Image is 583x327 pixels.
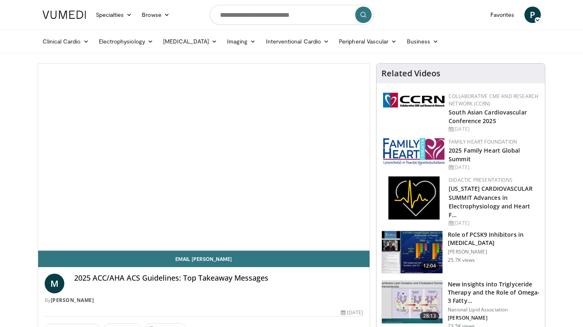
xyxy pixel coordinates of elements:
[402,33,444,50] a: Business
[448,306,540,313] p: National Lipid Association
[38,33,94,50] a: Clinical Cardio
[448,315,540,321] p: [PERSON_NAME]
[74,274,363,283] h4: 2025 ACC/AHA ACS Guidelines: Top Takeaway Messages
[38,64,370,251] video-js: Video Player
[334,33,402,50] a: Peripheral Vascular
[222,33,261,50] a: Imaging
[383,93,445,107] img: a04ee3ba-8487-4636-b0fb-5e8d268f3737.png.150x105_q85_autocrop_double_scale_upscale_version-0.2.png
[420,312,440,320] span: 28:13
[388,176,440,220] img: 1860aa7a-ba06-47e3-81a4-3dc728c2b4cf.png.150x105_q85_autocrop_double_scale_upscale_version-0.2.png
[449,176,538,184] div: Didactic Presentations
[448,231,540,247] h3: Role of PCSK9 Inhibitors in [MEDICAL_DATA]
[45,297,363,304] div: By
[341,309,363,316] div: [DATE]
[524,7,541,23] a: P
[38,251,370,267] a: Email [PERSON_NAME]
[382,281,442,323] img: 45ea033d-f728-4586-a1ce-38957b05c09e.150x105_q85_crop-smart_upscale.jpg
[420,262,440,270] span: 12:04
[158,33,222,50] a: [MEDICAL_DATA]
[448,257,475,263] p: 25.7K views
[261,33,334,50] a: Interventional Cardio
[448,249,540,255] p: [PERSON_NAME]
[449,146,520,163] a: 2025 Family Heart Global Summit
[381,231,540,274] a: 12:04 Role of PCSK9 Inhibitors in [MEDICAL_DATA] [PERSON_NAME] 25.7K views
[449,126,538,133] div: [DATE]
[449,108,527,125] a: South Asian Cardiovascular Conference 2025
[91,7,137,23] a: Specialties
[382,231,442,274] img: 3346fd73-c5f9-4d1f-bb16-7b1903aae427.150x105_q85_crop-smart_upscale.jpg
[43,11,86,19] img: VuMedi Logo
[449,138,517,145] a: Family Heart Foundation
[383,138,445,165] img: 96363db5-6b1b-407f-974b-715268b29f70.jpeg.150x105_q85_autocrop_double_scale_upscale_version-0.2.jpg
[94,33,158,50] a: Electrophysiology
[381,69,440,78] h4: Related Videos
[51,297,94,304] a: [PERSON_NAME]
[45,274,64,293] a: M
[449,185,533,218] a: [US_STATE] CARDIOVASCULAR SUMMIT Advances in Electrophysiology and Heart F…
[137,7,175,23] a: Browse
[448,280,540,305] h3: New Insights into Triglyceride Therapy and the Role of Omega-3 Fatty…
[485,7,519,23] a: Favorites
[449,164,538,171] div: [DATE]
[210,5,374,25] input: Search topics, interventions
[449,220,538,227] div: [DATE]
[449,93,538,107] a: Collaborative CME and Research Network (CCRN)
